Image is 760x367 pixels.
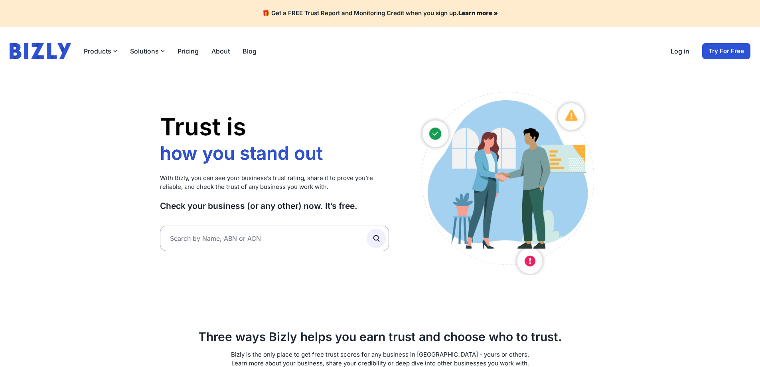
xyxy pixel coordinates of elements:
[160,329,600,344] h2: Three ways Bizly helps you earn trust and choose who to trust.
[458,9,498,17] a: Learn more »
[130,46,165,56] button: Solutions
[211,46,230,56] a: About
[243,46,257,56] a: Blog
[160,112,246,141] span: Trust is
[84,46,117,56] button: Products
[178,46,199,56] a: Pricing
[160,165,327,188] li: who you work with
[671,46,689,56] a: Log in
[413,88,600,275] img: Australian small business owners illustration
[160,200,389,211] h3: Check your business (or any other) now. It’s free.
[10,10,750,17] h4: 🎁 Get a FREE Trust Report and Monitoring Credit when you sign up.
[160,141,327,165] li: how you stand out
[702,43,750,59] a: Try For Free
[160,174,389,192] p: With Bizly, you can see your business’s trust rating, share it to prove you’re reliable, and chec...
[160,226,389,251] input: Search by Name, ABN or ACN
